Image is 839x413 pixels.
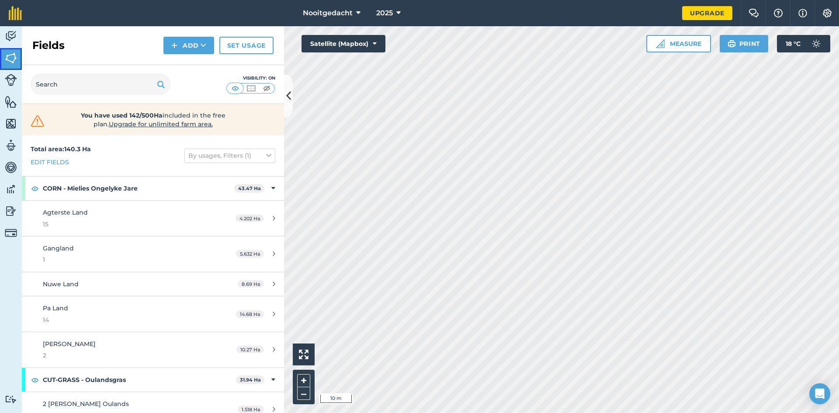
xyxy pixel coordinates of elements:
span: 14.68 Ha [236,310,264,318]
img: svg+xml;base64,PHN2ZyB4bWxucz0iaHR0cDovL3d3dy53My5vcmcvMjAwMC9zdmciIHdpZHRoPSIxOSIgaGVpZ2h0PSIyNC... [157,79,165,90]
img: svg+xml;base64,PD94bWwgdmVyc2lvbj0iMS4wIiBlbmNvZGluZz0idXRmLTgiPz4KPCEtLSBHZW5lcmF0b3I6IEFkb2JlIE... [5,227,17,239]
img: svg+xml;base64,PHN2ZyB4bWxucz0iaHR0cDovL3d3dy53My5vcmcvMjAwMC9zdmciIHdpZHRoPSI1NiIgaGVpZ2h0PSI2MC... [5,117,17,130]
img: svg+xml;base64,PD94bWwgdmVyc2lvbj0iMS4wIiBlbmNvZGluZz0idXRmLTgiPz4KPCEtLSBHZW5lcmF0b3I6IEFkb2JlIE... [5,74,17,86]
input: Search [31,74,170,95]
img: Ruler icon [656,39,665,48]
button: + [297,374,310,387]
div: CORN - Mielies Ongelyke Jare43.47 Ha [22,177,284,200]
img: svg+xml;base64,PD94bWwgdmVyc2lvbj0iMS4wIiBlbmNvZGluZz0idXRmLTgiPz4KPCEtLSBHZW5lcmF0b3I6IEFkb2JlIE... [5,139,17,152]
span: Nooitgedacht [303,8,353,18]
img: svg+xml;base64,PHN2ZyB4bWxucz0iaHR0cDovL3d3dy53My5vcmcvMjAwMC9zdmciIHdpZHRoPSI1NiIgaGVpZ2h0PSI2MC... [5,52,17,65]
strong: You have used 142/500Ha [81,111,163,119]
img: svg+xml;base64,PHN2ZyB4bWxucz0iaHR0cDovL3d3dy53My5vcmcvMjAwMC9zdmciIHdpZHRoPSIzMiIgaGVpZ2h0PSIzMC... [29,115,46,128]
img: fieldmargin Logo [9,6,22,20]
strong: 31.94 Ha [240,377,261,383]
a: Set usage [219,37,274,54]
img: svg+xml;base64,PD94bWwgdmVyc2lvbj0iMS4wIiBlbmNvZGluZz0idXRmLTgiPz4KPCEtLSBHZW5lcmF0b3I6IEFkb2JlIE... [5,395,17,403]
img: A cog icon [822,9,832,17]
button: By usages, Filters (1) [184,149,275,163]
img: svg+xml;base64,PD94bWwgdmVyc2lvbj0iMS4wIiBlbmNvZGluZz0idXRmLTgiPz4KPCEtLSBHZW5lcmF0b3I6IEFkb2JlIE... [808,35,825,52]
img: svg+xml;base64,PHN2ZyB4bWxucz0iaHR0cDovL3d3dy53My5vcmcvMjAwMC9zdmciIHdpZHRoPSIxOCIgaGVpZ2h0PSIyNC... [31,375,39,385]
button: 18 °C [777,35,830,52]
h2: Fields [32,38,65,52]
div: CUT-GRASS - Oulandsgras31.94 Ha [22,368,284,392]
span: 15 [43,219,207,229]
strong: Total area : 140.3 Ha [31,145,91,153]
img: Four arrows, one pointing top left, one top right, one bottom right and the last bottom left [299,350,309,359]
span: 5.632 Ha [236,250,264,257]
img: A question mark icon [773,9,784,17]
img: svg+xml;base64,PHN2ZyB4bWxucz0iaHR0cDovL3d3dy53My5vcmcvMjAwMC9zdmciIHdpZHRoPSI1MCIgaGVpZ2h0PSI0MC... [246,84,257,93]
span: Pa Land [43,304,68,312]
img: svg+xml;base64,PHN2ZyB4bWxucz0iaHR0cDovL3d3dy53My5vcmcvMjAwMC9zdmciIHdpZHRoPSIxNCIgaGVpZ2h0PSIyNC... [171,40,177,51]
img: svg+xml;base64,PHN2ZyB4bWxucz0iaHR0cDovL3d3dy53My5vcmcvMjAwMC9zdmciIHdpZHRoPSIxOSIgaGVpZ2h0PSIyNC... [728,38,736,49]
a: Pa Land1414.68 Ha [22,296,284,332]
img: svg+xml;base64,PHN2ZyB4bWxucz0iaHR0cDovL3d3dy53My5vcmcvMjAwMC9zdmciIHdpZHRoPSIxOCIgaGVpZ2h0PSIyNC... [31,183,39,194]
img: Two speech bubbles overlapping with the left bubble in the forefront [749,9,759,17]
a: Agterste Land154.202 Ha [22,201,284,236]
strong: CORN - Mielies Ongelyke Jare [43,177,234,200]
span: 8.69 Ha [238,280,264,288]
span: 4.202 Ha [236,215,264,222]
span: Upgrade for unlimited farm area. [109,120,213,128]
img: svg+xml;base64,PD94bWwgdmVyc2lvbj0iMS4wIiBlbmNvZGluZz0idXRmLTgiPz4KPCEtLSBHZW5lcmF0b3I6IEFkb2JlIE... [5,161,17,174]
span: 2025 [376,8,393,18]
img: svg+xml;base64,PHN2ZyB4bWxucz0iaHR0cDovL3d3dy53My5vcmcvMjAwMC9zdmciIHdpZHRoPSI1MCIgaGVpZ2h0PSI0MC... [230,84,241,93]
img: svg+xml;base64,PHN2ZyB4bWxucz0iaHR0cDovL3d3dy53My5vcmcvMjAwMC9zdmciIHdpZHRoPSI1MCIgaGVpZ2h0PSI0MC... [261,84,272,93]
a: Gangland15.632 Ha [22,236,284,272]
span: [PERSON_NAME] [43,340,96,348]
button: Measure [646,35,711,52]
a: You have used 142/500Haincluded in the free plan.Upgrade for unlimited farm area. [29,111,277,128]
img: svg+xml;base64,PD94bWwgdmVyc2lvbj0iMS4wIiBlbmNvZGluZz0idXRmLTgiPz4KPCEtLSBHZW5lcmF0b3I6IEFkb2JlIE... [5,30,17,43]
div: Open Intercom Messenger [809,383,830,404]
span: 1.518 Ha [238,406,264,413]
span: 2 [43,351,207,360]
span: 18 ° C [786,35,801,52]
img: svg+xml;base64,PD94bWwgdmVyc2lvbj0iMS4wIiBlbmNvZGluZz0idXRmLTgiPz4KPCEtLSBHZW5lcmF0b3I6IEFkb2JlIE... [5,205,17,218]
span: Nuwe Land [43,280,79,288]
span: 1 [43,255,207,264]
span: included in the free plan . [60,111,246,128]
a: Nuwe Land8.69 Ha [22,272,284,296]
strong: 43.47 Ha [238,185,261,191]
img: svg+xml;base64,PD94bWwgdmVyc2lvbj0iMS4wIiBlbmNvZGluZz0idXRmLTgiPz4KPCEtLSBHZW5lcmF0b3I6IEFkb2JlIE... [5,183,17,196]
span: 2 [PERSON_NAME] Oulands [43,400,129,408]
a: Upgrade [682,6,732,20]
span: 10.27 Ha [236,346,264,353]
button: Print [720,35,769,52]
a: Edit fields [31,157,69,167]
span: Agterste Land [43,208,88,216]
button: Add [163,37,214,54]
div: Visibility: On [226,75,275,82]
img: svg+xml;base64,PHN2ZyB4bWxucz0iaHR0cDovL3d3dy53My5vcmcvMjAwMC9zdmciIHdpZHRoPSI1NiIgaGVpZ2h0PSI2MC... [5,95,17,108]
button: – [297,387,310,400]
a: [PERSON_NAME]210.27 Ha [22,332,284,368]
img: svg+xml;base64,PHN2ZyB4bWxucz0iaHR0cDovL3d3dy53My5vcmcvMjAwMC9zdmciIHdpZHRoPSIxNyIgaGVpZ2h0PSIxNy... [798,8,807,18]
span: Gangland [43,244,74,252]
button: Satellite (Mapbox) [302,35,385,52]
span: 14 [43,315,207,325]
strong: CUT-GRASS - Oulandsgras [43,368,236,392]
